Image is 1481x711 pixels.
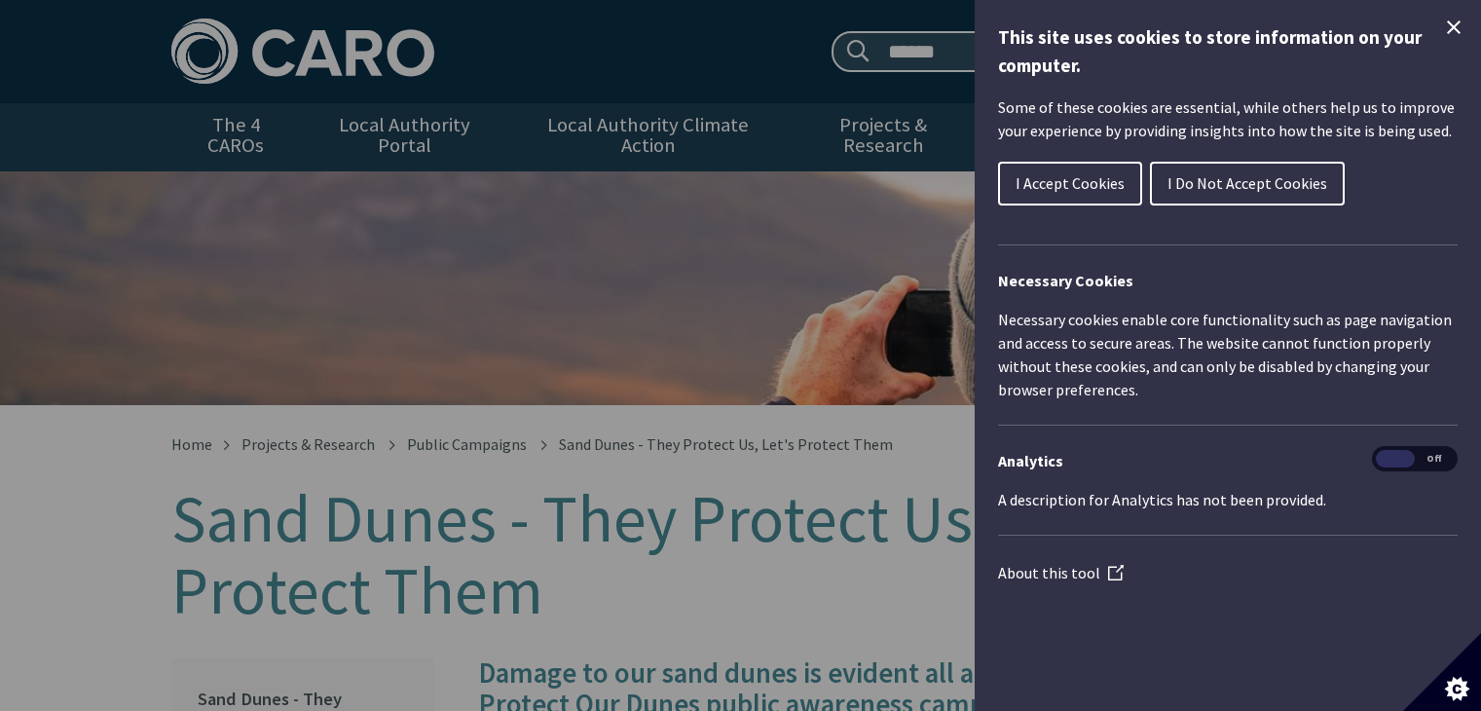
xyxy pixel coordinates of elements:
[1150,162,1345,206] button: I Do Not Accept Cookies
[998,23,1458,80] h1: This site uses cookies to store information on your computer.
[998,488,1458,511] p: A description for Analytics has not been provided.
[998,162,1142,206] button: I Accept Cookies
[998,95,1458,142] p: Some of these cookies are essential, while others help us to improve your experience by providing...
[1403,633,1481,711] button: Set cookie preferences
[1376,450,1415,468] span: On
[1415,450,1454,468] span: Off
[998,563,1124,582] a: About this tool
[1167,173,1327,193] span: I Do Not Accept Cookies
[1016,173,1125,193] span: I Accept Cookies
[998,449,1458,472] h3: Analytics
[1442,16,1465,39] button: Close Cookie Control
[998,269,1458,292] h2: Necessary Cookies
[998,308,1458,401] p: Necessary cookies enable core functionality such as page navigation and access to secure areas. T...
